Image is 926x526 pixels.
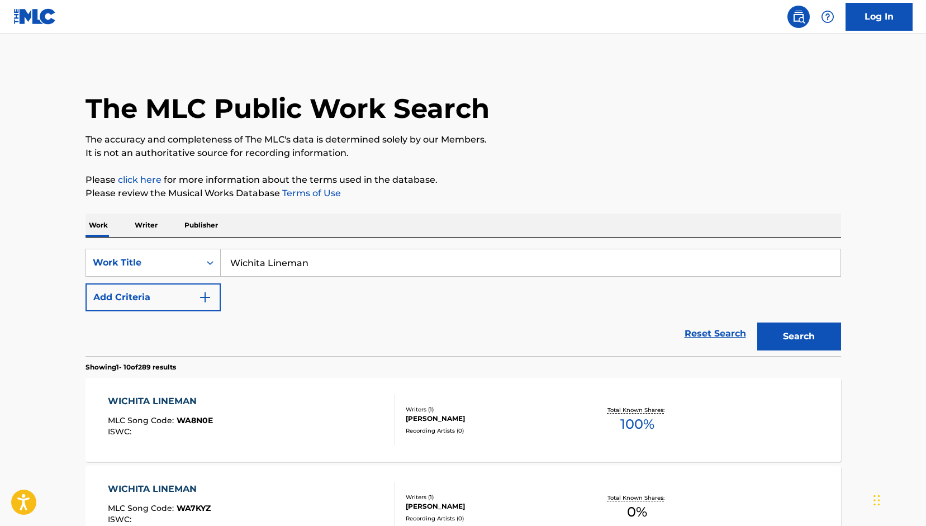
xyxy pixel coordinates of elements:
[757,323,841,350] button: Search
[86,173,841,187] p: Please for more information about the terms used in the database.
[86,283,221,311] button: Add Criteria
[13,8,56,25] img: MLC Logo
[108,415,177,425] span: MLC Song Code :
[93,256,193,269] div: Work Title
[108,482,211,496] div: WICHITA LINEMAN
[86,146,841,160] p: It is not an authoritative source for recording information.
[86,133,841,146] p: The accuracy and completeness of The MLC's data is determined solely by our Members.
[406,414,574,424] div: [PERSON_NAME]
[627,502,647,522] span: 0 %
[280,188,341,198] a: Terms of Use
[873,484,880,517] div: Drag
[792,10,805,23] img: search
[86,362,176,372] p: Showing 1 - 10 of 289 results
[131,214,161,237] p: Writer
[86,92,490,125] h1: The MLC Public Work Search
[406,405,574,414] div: Writers ( 1 )
[821,10,834,23] img: help
[607,494,667,502] p: Total Known Shares:
[406,493,574,501] div: Writers ( 1 )
[787,6,810,28] a: Public Search
[406,501,574,511] div: [PERSON_NAME]
[679,321,752,346] a: Reset Search
[607,406,667,414] p: Total Known Shares:
[118,174,162,185] a: click here
[86,187,841,200] p: Please review the Musical Works Database
[108,395,213,408] div: WICHITA LINEMAN
[108,503,177,513] span: MLC Song Code :
[816,6,839,28] div: Help
[86,249,841,356] form: Search Form
[181,214,221,237] p: Publisher
[108,514,134,524] span: ISWC :
[177,415,213,425] span: WA8N0E
[177,503,211,513] span: WA7KYZ
[108,427,134,437] span: ISWC :
[620,414,654,434] span: 100 %
[870,472,926,526] iframe: Chat Widget
[86,214,111,237] p: Work
[406,427,574,435] div: Recording Artists ( 0 )
[406,514,574,523] div: Recording Artists ( 0 )
[198,291,212,304] img: 9d2ae6d4665cec9f34b9.svg
[846,3,913,31] a: Log In
[86,378,841,462] a: WICHITA LINEMANMLC Song Code:WA8N0EISWC:Writers (1)[PERSON_NAME]Recording Artists (0)Total Known ...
